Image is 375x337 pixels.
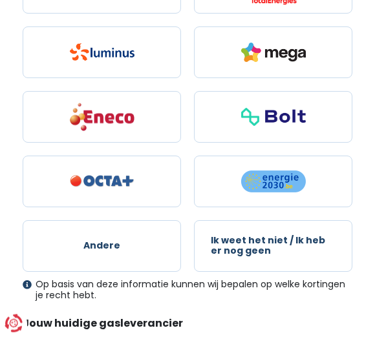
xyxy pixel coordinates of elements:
img: Mega [241,43,306,63]
img: Bolt [241,108,306,127]
img: Eneco [70,103,134,133]
span: Ik weet het niet / Ik heb er nog geen [211,236,336,256]
img: Luminus [70,44,134,61]
img: Energie2030 [241,170,306,194]
span: Andere [83,241,120,251]
div: Op basis van deze informatie kunnen wij bepalen op welke kortingen je recht hebt. [23,280,352,301]
legend: Jouw huidige gasleverancier [23,316,352,336]
img: Octa+ [70,176,134,188]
